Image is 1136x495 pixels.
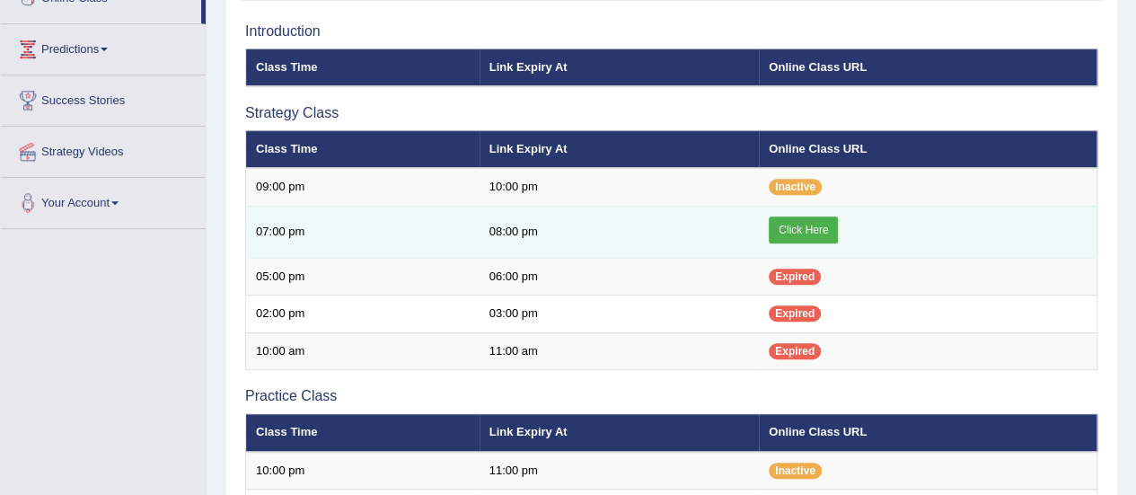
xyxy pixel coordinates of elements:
h3: Practice Class [245,388,1097,404]
th: Link Expiry At [480,414,760,452]
span: Inactive [769,179,822,195]
span: Expired [769,343,821,359]
a: Success Stories [1,75,206,120]
th: Class Time [246,130,480,168]
th: Link Expiry At [480,49,760,86]
td: 02:00 pm [246,296,480,333]
th: Online Class URL [759,414,1096,452]
h3: Introduction [245,23,1097,40]
td: 08:00 pm [480,206,760,258]
td: 10:00 am [246,332,480,370]
td: 10:00 pm [480,168,760,206]
th: Class Time [246,49,480,86]
td: 06:00 pm [480,258,760,296]
td: 09:00 pm [246,168,480,206]
a: Your Account [1,178,206,223]
th: Online Class URL [759,49,1096,86]
h3: Strategy Class [245,105,1097,121]
td: 11:00 pm [480,452,760,490]
td: 05:00 pm [246,258,480,296]
a: Predictions [1,24,206,69]
a: Click Here [769,217,838,243]
td: 03:00 pm [480,296,760,333]
th: Class Time [246,414,480,452]
span: Expired [769,305,821,322]
th: Link Expiry At [480,130,760,168]
span: Inactive [769,463,822,479]
td: 07:00 pm [246,206,480,258]
span: Expired [769,269,821,285]
td: 10:00 pm [246,452,480,490]
th: Online Class URL [759,130,1096,168]
a: Strategy Videos [1,127,206,172]
td: 11:00 am [480,332,760,370]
